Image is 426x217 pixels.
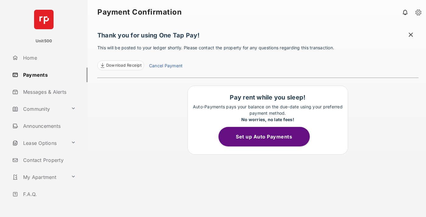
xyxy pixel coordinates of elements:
a: F.A.Q. [10,187,88,201]
a: Lease Options [10,136,68,150]
p: Unit500 [36,38,52,44]
a: Home [10,51,88,65]
a: Community [10,102,68,116]
h1: Thank you for using One Tap Pay! [97,32,419,42]
span: Download Receipt [106,62,141,68]
a: Announcements [10,119,88,133]
div: No worries, no late fees! [191,116,345,123]
a: Messages & Alerts [10,85,88,99]
strong: Payment Confirmation [97,9,182,16]
h1: Pay rent while you sleep! [191,94,345,101]
a: Download Receipt [97,61,144,70]
a: Payments [10,68,88,82]
p: Auto-Payments pays your balance on the due-date using your preferred payment method. [191,103,345,123]
a: Contact Property [10,153,88,167]
p: This will be posted to your ledger shortly. Please contact the property for any questions regardi... [97,44,419,70]
img: svg+xml;base64,PHN2ZyB4bWxucz0iaHR0cDovL3d3dy53My5vcmcvMjAwMC9zdmciIHdpZHRoPSI2NCIgaGVpZ2h0PSI2NC... [34,10,54,29]
a: Set up Auto Payments [218,134,317,140]
a: My Apartment [10,170,68,184]
a: Cancel Payment [149,62,183,70]
button: Set up Auto Payments [218,127,310,146]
